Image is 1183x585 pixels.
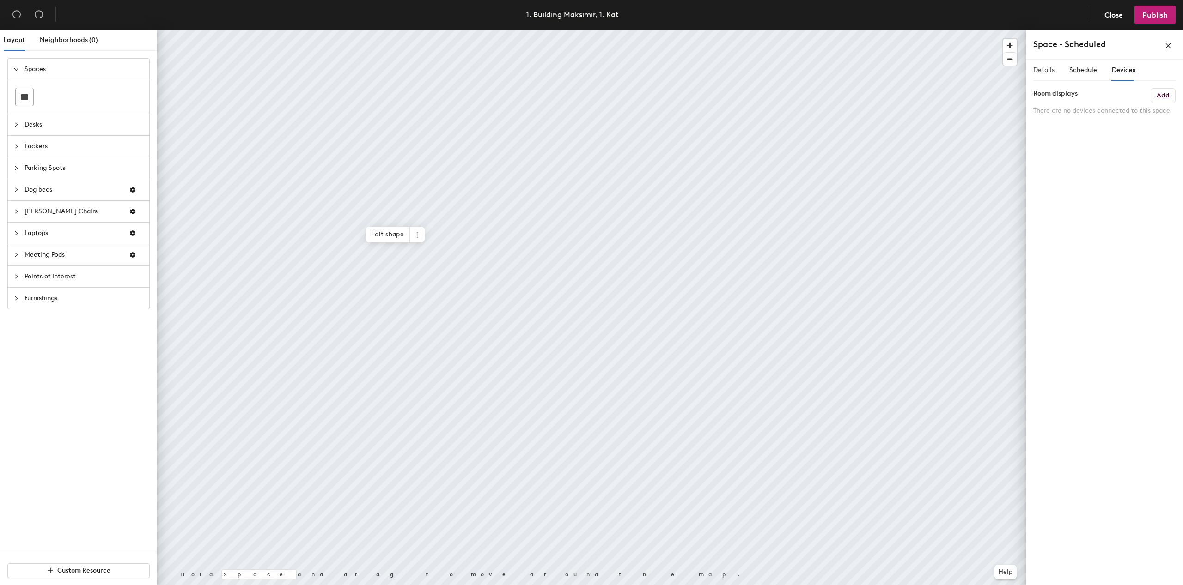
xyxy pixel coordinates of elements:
[24,136,144,157] span: Lockers
[24,157,144,179] span: Parking Spots
[4,36,25,44] span: Layout
[24,179,122,200] span: Dog beds
[30,6,48,24] button: Redo (⌘ + ⇧ + Z)
[24,201,122,222] span: [PERSON_NAME] Chairs
[1142,11,1168,19] span: Publish
[7,563,150,578] button: Custom Resource
[1033,88,1078,99] label: Room displays
[13,122,19,127] span: collapsed
[13,187,19,193] span: collapsed
[24,223,122,244] span: Laptops
[24,244,122,265] span: Meeting Pods
[24,59,144,80] span: Spaces
[1151,88,1176,103] button: Add
[1134,6,1176,24] button: Publish
[994,565,1017,579] button: Help
[24,288,144,309] span: Furnishings
[1033,38,1106,50] h4: Space - Scheduled
[13,209,19,214] span: collapsed
[1104,11,1123,19] span: Close
[13,230,19,236] span: collapsed
[13,252,19,258] span: collapsed
[12,10,21,19] span: undo
[1033,66,1055,74] span: Details
[1165,42,1171,49] span: close
[1069,66,1097,74] span: Schedule
[57,567,110,574] span: Custom Resource
[13,66,19,72] span: expanded
[1112,66,1135,74] span: Devices
[366,227,410,242] span: Edit shape
[24,266,144,287] span: Points of Interest
[7,6,26,24] button: Undo (⌘ + Z)
[13,274,19,279] span: collapsed
[13,144,19,149] span: collapsed
[13,165,19,171] span: collapsed
[40,36,98,44] span: Neighborhoods (0)
[24,114,144,135] span: Desks
[1157,92,1170,99] h6: Add
[1097,6,1131,24] button: Close
[1033,107,1176,115] p: There are no devices connected to this space
[526,9,619,20] div: 1. Building Maksimir, 1. Kat
[13,296,19,301] span: collapsed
